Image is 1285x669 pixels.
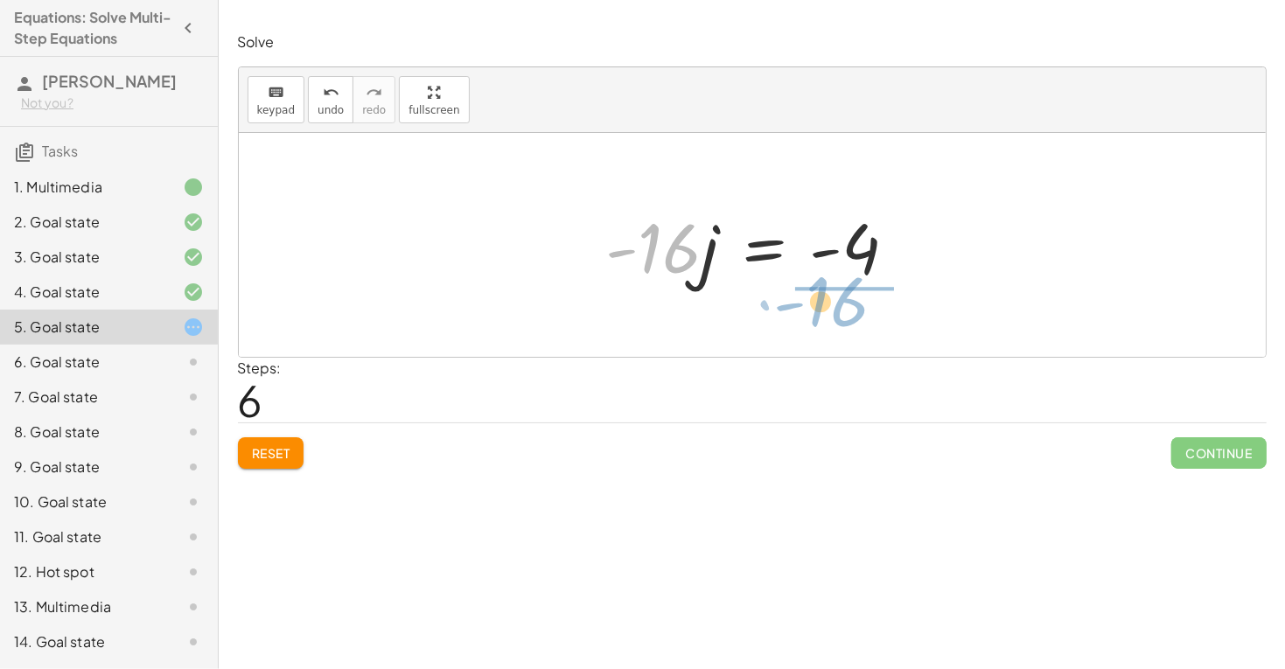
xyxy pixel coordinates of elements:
[14,352,155,373] div: 6. Goal state
[42,71,177,91] span: [PERSON_NAME]
[14,422,155,443] div: 8. Goal state
[14,282,155,303] div: 4. Goal state
[238,32,1267,52] p: Solve
[238,373,263,427] span: 6
[183,456,204,477] i: Task not started.
[183,526,204,547] i: Task not started.
[318,104,344,116] span: undo
[183,631,204,652] i: Task not started.
[238,437,304,469] button: Reset
[183,387,204,408] i: Task not started.
[409,104,459,116] span: fullscreen
[14,212,155,233] div: 2. Goal state
[14,387,155,408] div: 7. Goal state
[366,82,382,103] i: redo
[399,76,469,123] button: fullscreen
[183,422,204,443] i: Task not started.
[14,177,155,198] div: 1. Multimedia
[353,76,395,123] button: redoredo
[183,596,204,617] i: Task not started.
[257,104,296,116] span: keypad
[268,82,284,103] i: keyboard
[14,561,155,582] div: 12. Hot spot
[252,445,290,461] span: Reset
[183,247,204,268] i: Task finished and correct.
[183,177,204,198] i: Task finished.
[183,561,204,582] i: Task not started.
[183,212,204,233] i: Task finished and correct.
[21,94,204,112] div: Not you?
[248,76,305,123] button: keyboardkeypad
[183,282,204,303] i: Task finished and correct.
[14,247,155,268] div: 3. Goal state
[238,359,282,377] label: Steps:
[14,317,155,338] div: 5. Goal state
[183,317,204,338] i: Task started.
[323,82,339,103] i: undo
[14,491,155,512] div: 10. Goal state
[308,76,353,123] button: undoundo
[14,456,155,477] div: 9. Goal state
[14,526,155,547] div: 11. Goal state
[14,631,155,652] div: 14. Goal state
[14,596,155,617] div: 13. Multimedia
[42,142,78,160] span: Tasks
[183,352,204,373] i: Task not started.
[362,104,386,116] span: redo
[183,491,204,512] i: Task not started.
[14,7,172,49] h4: Equations: Solve Multi-Step Equations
